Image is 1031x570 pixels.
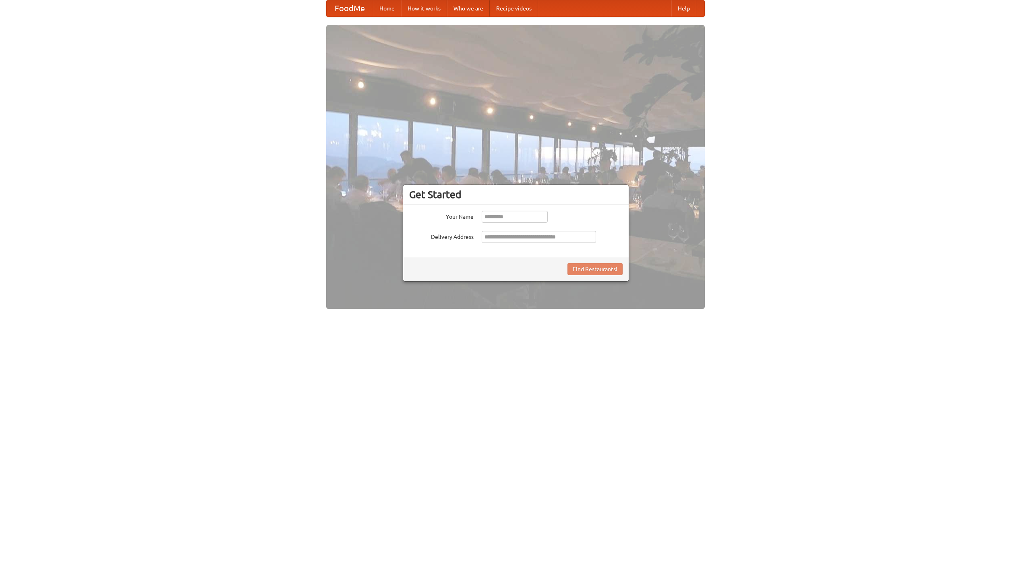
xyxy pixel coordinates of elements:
a: FoodMe [327,0,373,17]
a: Home [373,0,401,17]
button: Find Restaurants! [567,263,623,275]
a: Recipe videos [490,0,538,17]
label: Delivery Address [409,231,474,241]
a: How it works [401,0,447,17]
a: Help [671,0,696,17]
h3: Get Started [409,189,623,201]
label: Your Name [409,211,474,221]
a: Who we are [447,0,490,17]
